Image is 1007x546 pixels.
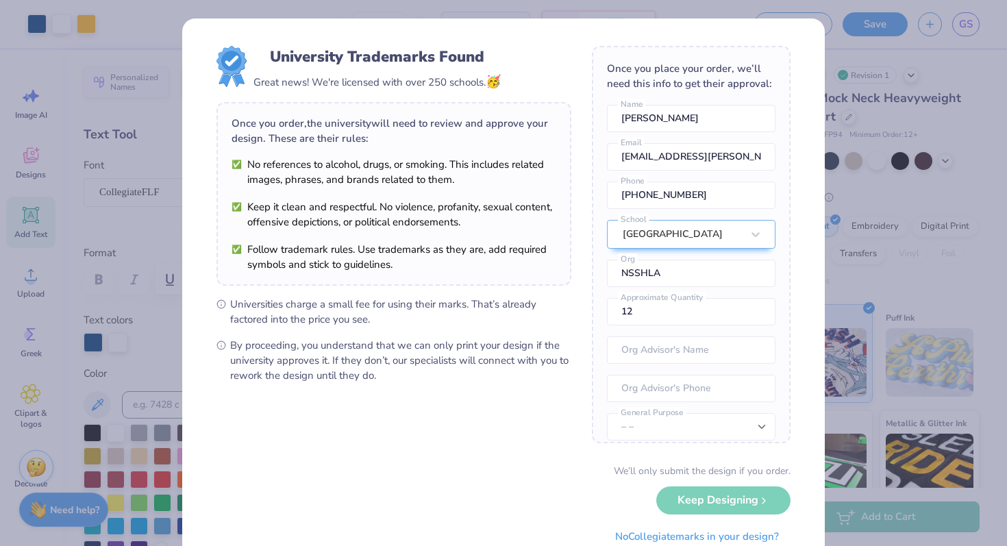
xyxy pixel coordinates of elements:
[607,182,775,209] input: Phone
[486,73,501,90] span: 🥳
[230,297,571,327] span: Universities charge a small fee for using their marks. That’s already factored into the price you...
[614,464,791,478] div: We’ll only submit the design if you order.
[607,336,775,364] input: Org Advisor's Name
[232,116,556,146] div: Once you order, the university will need to review and approve your design. These are their rules:
[232,157,556,187] li: No references to alcohol, drugs, or smoking. This includes related images, phrases, and brands re...
[216,46,247,87] img: License badge
[232,242,556,272] li: Follow trademark rules. Use trademarks as they are, add required symbols and stick to guidelines.
[607,61,775,91] div: Once you place your order, we’ll need this info to get their approval:
[607,375,775,402] input: Org Advisor's Phone
[232,199,556,229] li: Keep it clean and respectful. No violence, profanity, sexual content, offensive depictions, or po...
[607,143,775,171] input: Email
[607,260,775,287] input: Org
[607,298,775,325] input: Approximate Quantity
[607,105,775,132] input: Name
[230,338,571,383] span: By proceeding, you understand that we can only print your design if the university approves it. I...
[270,46,484,68] div: University Trademarks Found
[253,73,501,91] div: Great news! We're licensed with over 250 schools.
